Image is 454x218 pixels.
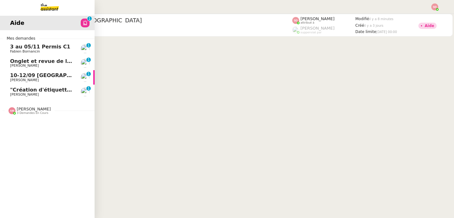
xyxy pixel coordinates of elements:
div: Aide [425,24,434,28]
span: il y a 8 minutes [369,17,393,21]
span: [PERSON_NAME] [300,26,335,31]
span: [PERSON_NAME] [10,92,39,97]
span: il y a 3 jours [364,24,383,27]
span: 3 au 05/11 Permis C1 [10,44,70,50]
nz-badge-sup: 1 [86,86,91,91]
p: 1 [87,58,90,63]
span: Fabien Bornancin [10,49,40,53]
span: 10-12/09 [GEOGRAPHIC_DATA] - [GEOGRAPHIC_DATA] [10,72,160,78]
span: Aide [10,18,24,28]
p: 1 [87,43,90,49]
app-user-label: suppervisé par [292,26,355,34]
p: 1 [88,16,91,22]
p: 1 [87,86,90,92]
span: Date limite [355,30,376,34]
span: 3 demandes en cours [17,111,48,115]
img: users%2FNsDxpgzytqOlIY2WSYlFcHtx26m1%2Favatar%2F8901.jpg [81,44,90,53]
span: [PERSON_NAME] [17,107,51,111]
span: Onglet et revue de littérature - 15 septembre 2025 [10,58,155,64]
span: suppervisé par [300,31,322,34]
span: "Création d'étiquettes Smart green Execution (réponses)" a été modifié récemment. [10,87,250,93]
span: [PERSON_NAME] [300,16,335,21]
span: Mes demandes [3,35,39,42]
nz-badge-sup: 1 [86,72,91,76]
img: svg [292,17,299,24]
nz-badge-sup: 1 [86,43,91,48]
img: svg [9,107,15,114]
span: Créé [355,23,364,28]
p: 1 [87,72,90,77]
span: [DATE] 00:00 [376,30,397,34]
span: attribué à [300,21,314,25]
img: users%2FdHO1iM5N2ObAeWsI96eSgBoqS9g1%2Favatar%2Fdownload.png [81,73,90,82]
nz-badge-sup: 1 [87,16,92,21]
img: users%2FUQAb0KOQcGeNVnssJf9NPUNij7Q2%2Favatar%2F2b208627-fdf6-43a8-9947-4b7c303c77f2 [81,59,90,68]
span: Modifié [355,17,369,21]
span: [PERSON_NAME] [10,78,39,82]
app-user-label: attribué à [292,16,355,25]
img: users%2FoFdbodQ3TgNoWt9kP3GXAs5oaCq1%2Favatar%2Fprofile-pic.png [292,26,299,33]
nz-badge-sup: 1 [86,58,91,62]
span: [PERSON_NAME] [10,64,39,68]
app-user-detailed-label: client [32,25,292,34]
img: users%2FCpOvfnS35gVlFluOr45fH1Vsc9n2%2Favatar%2F1517393979221.jpeg [81,87,90,96]
span: 12-14/10 Biarritz-[GEOGRAPHIC_DATA] [32,18,292,23]
img: svg [431,3,438,10]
